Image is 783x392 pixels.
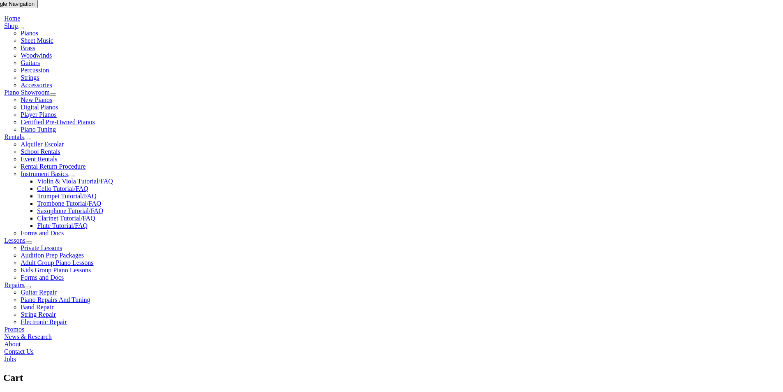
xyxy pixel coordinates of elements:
[21,141,64,148] a: Alquiler Escolar
[21,267,91,274] a: Kids Group Piano Lessons
[21,96,52,103] a: New Pianos
[4,15,20,22] a: Home
[21,59,40,66] a: Guitars
[4,281,24,288] a: Repairs
[68,175,74,177] button: Open submenu of Instrument Basics
[21,230,64,237] a: Forms and Docs
[21,111,57,118] a: Player Pianos
[21,170,68,177] a: Instrument Basics
[4,237,25,244] a: Lessons
[4,341,21,348] a: About
[37,215,95,222] a: Clarinet Tutorial/FAQ
[21,67,49,74] a: Percussion
[21,74,39,81] a: Strings
[4,333,52,340] a: News & Research
[21,259,93,266] a: Adult Group Piano Lessons
[21,81,52,88] a: Accessories
[21,30,38,37] a: Pianos
[21,296,90,303] a: Piano Repairs And Tuning
[37,200,101,207] a: Trombone Tutorial/FAQ
[18,27,24,29] button: Open submenu of Shop
[21,252,84,259] a: Audition Prep Packages
[24,286,31,288] button: Open submenu of Repairs
[24,138,30,140] button: Open submenu of Rentals
[4,326,24,333] a: Promos
[21,244,62,251] a: Private Lessons
[21,311,56,318] a: String Repair
[21,318,67,325] a: Electronic Repair
[37,178,113,185] a: Violin & Viola Tutorial/FAQ
[37,193,96,199] a: Trumpet Tutorial/FAQ
[50,93,56,96] button: Open submenu of Piano Showroom
[3,371,780,385] h1: Cart
[37,207,103,214] a: Saxophone Tutorial/FAQ
[4,22,18,29] a: Shop
[21,155,57,162] a: Event Rentals
[21,148,60,155] a: School Rentals
[21,304,53,311] a: Band Repair
[21,37,53,44] a: Sheet Music
[21,104,58,111] a: Digital Pianos
[3,371,780,385] section: Page Title Bar
[4,348,34,355] a: Contact Us
[21,118,95,125] a: Certified Pre-Owned Pianos
[4,355,16,362] a: Jobs
[37,222,88,229] a: Flute Tutorial/FAQ
[21,274,64,281] a: Forms and Docs
[4,133,24,140] a: Rentals
[21,163,85,170] a: Rental Return Procedure
[21,126,56,133] a: Piano Tuning
[21,44,35,51] a: Brass
[21,52,52,59] a: Woodwinds
[25,241,32,244] button: Open submenu of Lessons
[37,185,88,192] span: Cello Tutorial/FAQ
[4,89,50,96] a: Piano Showroom
[21,289,57,296] a: Guitar Repair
